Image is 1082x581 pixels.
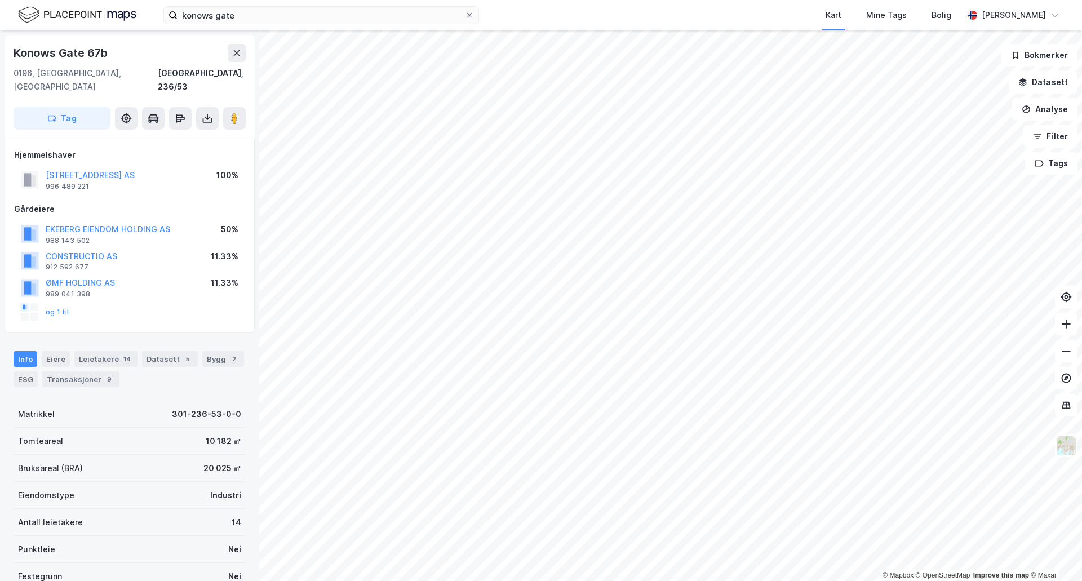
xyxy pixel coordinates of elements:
[46,263,88,272] div: 912 592 677
[182,353,193,365] div: 5
[14,351,37,367] div: Info
[883,571,914,579] a: Mapbox
[1025,152,1077,175] button: Tags
[826,8,841,22] div: Kart
[14,202,245,216] div: Gårdeiere
[178,7,465,24] input: Søk på adresse, matrikkel, gårdeiere, leietakere eller personer
[211,276,238,290] div: 11.33%
[14,371,38,387] div: ESG
[18,543,55,556] div: Punktleie
[18,462,83,475] div: Bruksareal (BRA)
[1023,125,1077,148] button: Filter
[216,168,238,182] div: 100%
[228,543,241,556] div: Nei
[202,351,244,367] div: Bygg
[203,462,241,475] div: 20 025 ㎡
[232,516,241,529] div: 14
[142,351,198,367] div: Datasett
[1012,98,1077,121] button: Analyse
[982,8,1046,22] div: [PERSON_NAME]
[74,351,138,367] div: Leietakere
[42,371,119,387] div: Transaksjoner
[1009,71,1077,94] button: Datasett
[14,107,110,130] button: Tag
[210,489,241,502] div: Industri
[211,250,238,263] div: 11.33%
[46,236,90,245] div: 988 143 502
[221,223,238,236] div: 50%
[18,516,83,529] div: Antall leietakere
[1001,44,1077,66] button: Bokmerker
[866,8,907,22] div: Mine Tags
[973,571,1029,579] a: Improve this map
[18,434,63,448] div: Tomteareal
[158,66,246,94] div: [GEOGRAPHIC_DATA], 236/53
[206,434,241,448] div: 10 182 ㎡
[18,407,55,421] div: Matrikkel
[14,148,245,162] div: Hjemmelshaver
[916,571,970,579] a: OpenStreetMap
[1026,527,1082,581] iframe: Chat Widget
[228,353,240,365] div: 2
[172,407,241,421] div: 301-236-53-0-0
[18,5,136,25] img: logo.f888ab2527a4732fd821a326f86c7f29.svg
[104,374,115,385] div: 9
[18,489,74,502] div: Eiendomstype
[46,290,90,299] div: 989 041 398
[46,182,89,191] div: 996 489 221
[121,353,133,365] div: 14
[14,44,110,62] div: Konows Gate 67b
[1056,435,1077,456] img: Z
[14,66,158,94] div: 0196, [GEOGRAPHIC_DATA], [GEOGRAPHIC_DATA]
[932,8,951,22] div: Bolig
[42,351,70,367] div: Eiere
